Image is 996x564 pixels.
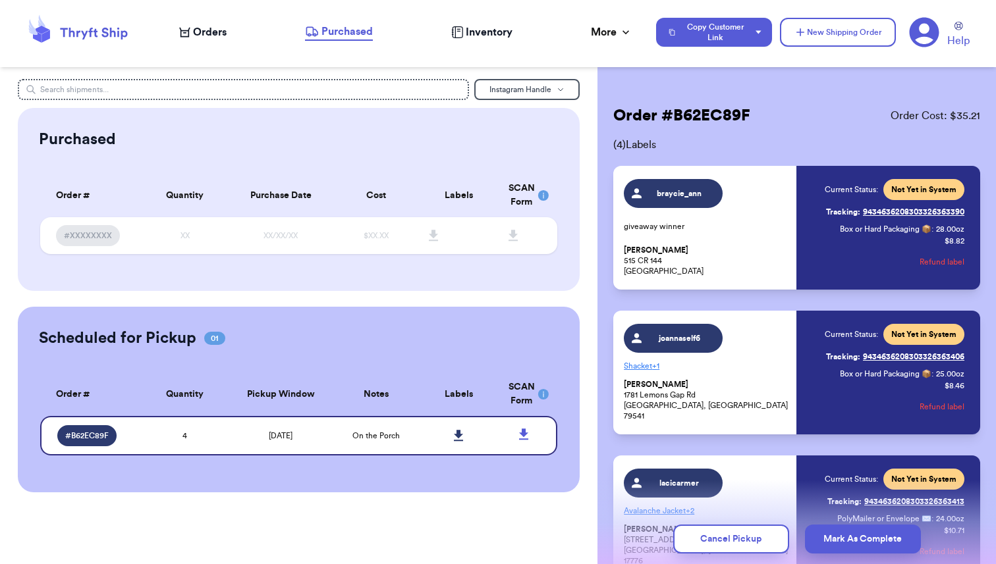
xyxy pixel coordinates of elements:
[474,79,580,100] button: Instagram Handle
[263,232,298,240] span: XX/XX/XX
[180,232,190,240] span: XX
[624,500,788,521] p: Avalanche Jacket
[18,79,469,100] input: Search shipments...
[826,346,964,367] a: Tracking:9434636208303326363406
[624,221,788,232] p: giveaway winner
[418,174,501,217] th: Labels
[40,174,144,217] th: Order #
[652,362,659,370] span: + 1
[945,380,964,391] p: $ 8.46
[840,370,931,378] span: Box or Hard Packaging 📦
[321,24,373,39] span: Purchased
[364,232,389,240] span: $XX.XX
[624,379,788,421] p: 1781 Lemons Gap Rd [GEOGRAPHIC_DATA], [GEOGRAPHIC_DATA] 79541
[624,380,688,390] span: [PERSON_NAME]
[827,496,862,507] span: Tracking:
[179,24,227,40] a: Orders
[193,24,227,40] span: Orders
[182,432,187,440] span: 4
[305,24,373,41] a: Purchased
[65,430,109,441] span: # B62EC89F
[920,247,964,276] button: Refund label
[673,525,789,553] button: Cancel Pickup
[144,372,227,416] th: Quantity
[891,474,956,484] span: Not Yet in System
[891,184,956,195] span: Not Yet in System
[936,513,964,524] span: 24.00 oz
[39,129,116,150] h2: Purchased
[931,513,933,524] span: :
[227,372,335,416] th: Pickup Window
[613,137,980,153] span: ( 4 ) Labels
[335,372,418,416] th: Notes
[489,86,551,93] span: Instagram Handle
[591,24,632,40] div: More
[686,507,694,515] span: + 2
[144,174,227,217] th: Quantity
[335,174,418,217] th: Cost
[648,188,711,199] span: braycie_ann
[39,328,196,349] h2: Scheduled for Pickup
[624,245,788,276] p: 515 CR 144 [GEOGRAPHIC_DATA]
[269,432,292,440] span: [DATE]
[227,174,335,217] th: Purchase Date
[624,245,688,255] span: [PERSON_NAME]
[931,224,933,234] span: :
[613,105,750,126] h2: Order # B62EC89F
[891,108,980,124] span: Order Cost: $ 35.21
[920,392,964,421] button: Refund label
[204,332,225,345] span: 01
[840,225,931,233] span: Box or Hard Packaging 📦
[826,351,860,362] span: Tracking:
[40,372,144,416] th: Order #
[936,369,964,379] span: 25.00 oz
[825,329,878,340] span: Current Status:
[826,207,860,217] span: Tracking:
[825,474,878,484] span: Current Status:
[451,24,512,40] a: Inventory
[509,380,541,408] div: SCAN Form
[947,33,970,49] span: Help
[827,491,964,512] a: Tracking:9434636208303326363413
[891,329,956,340] span: Not Yet in System
[945,236,964,246] p: $ 8.82
[418,372,501,416] th: Labels
[64,230,112,241] span: #XXXXXXXX
[825,184,878,195] span: Current Status:
[648,478,711,488] span: lacicarmer
[931,369,933,379] span: :
[826,201,964,222] a: Tracking:9434636208303326363390
[648,333,711,344] span: joannaself6
[936,224,964,234] span: 28.00 oz
[805,525,921,553] button: Mark As Complete
[947,22,970,49] a: Help
[466,24,512,40] span: Inventory
[509,182,541,209] div: SCAN Form
[656,18,772,47] button: Copy Customer Link
[780,18,896,47] button: New Shipping Order
[624,355,788,376] p: Shacket
[352,432,400,440] span: On the Porch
